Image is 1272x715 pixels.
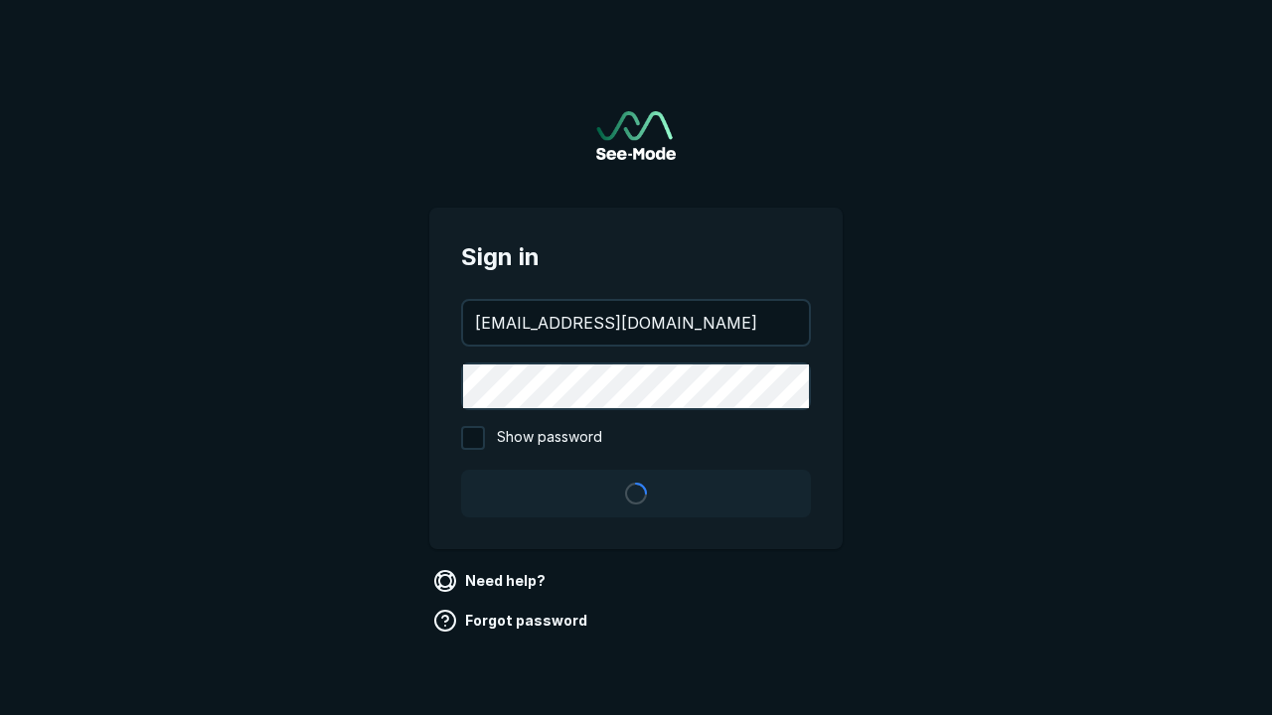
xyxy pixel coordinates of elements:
input: your@email.com [463,301,809,345]
a: Forgot password [429,605,595,637]
a: Need help? [429,565,554,597]
span: Show password [497,426,602,450]
img: See-Mode Logo [596,111,676,160]
a: Go to sign in [596,111,676,160]
span: Sign in [461,239,811,275]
